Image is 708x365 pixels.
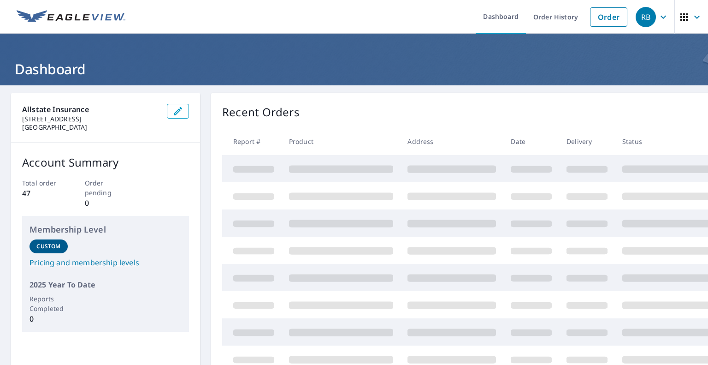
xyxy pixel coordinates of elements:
th: Date [503,128,559,155]
a: Order [590,7,627,27]
p: [GEOGRAPHIC_DATA] [22,123,159,132]
h1: Dashboard [11,60,697,78]
img: EV Logo [17,10,125,24]
p: Recent Orders [222,104,300,120]
p: Account Summary [22,154,189,171]
th: Delivery [559,128,615,155]
p: Membership Level [29,223,182,236]
p: Total order [22,178,64,188]
p: Custom [36,242,60,251]
th: Address [400,128,503,155]
p: [STREET_ADDRESS] [22,115,159,123]
div: RB [636,7,656,27]
p: Order pending [85,178,127,197]
th: Product [282,128,401,155]
p: 0 [85,197,127,209]
a: Pricing and membership levels [29,257,182,268]
p: 47 [22,188,64,199]
p: 0 [29,313,68,324]
th: Report # [222,128,282,155]
p: Allstate Insurance [22,104,159,115]
p: 2025 Year To Date [29,279,182,290]
p: Reports Completed [29,294,68,313]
